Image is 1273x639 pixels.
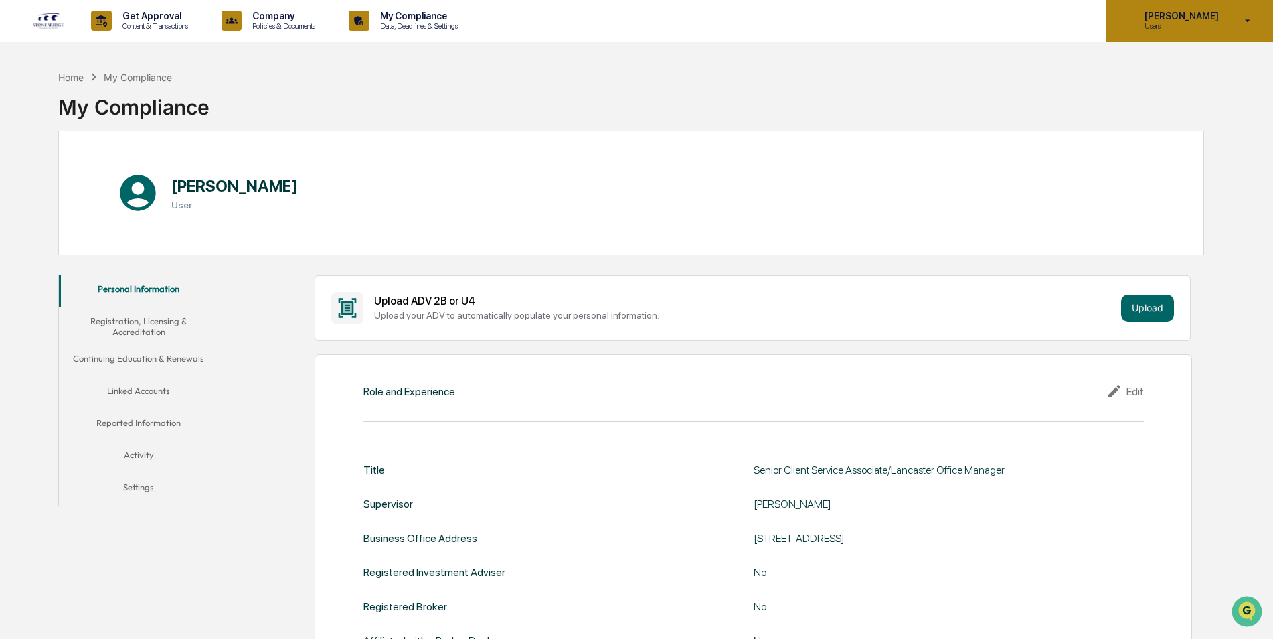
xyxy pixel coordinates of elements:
span: Preclearance [27,169,86,182]
a: 🖐️Preclearance [8,163,92,188]
div: Title [363,464,385,476]
span: Attestations [110,169,166,182]
button: Start new chat [228,106,244,123]
a: 🗄️Attestations [92,163,171,188]
button: Linked Accounts [59,377,219,409]
div: Business Office Address [363,532,477,545]
div: Senior Client Service Associate/Lancaster Office Manager [754,464,1088,476]
p: Data, Deadlines & Settings [369,21,464,31]
div: Start new chat [46,102,220,116]
div: No [754,600,1088,613]
div: No [754,566,1088,579]
div: 🔎 [13,196,24,206]
h3: User [171,200,298,210]
img: logo [32,12,64,29]
iframe: Open customer support [1230,595,1266,631]
div: My Compliance [58,84,209,119]
p: Users [1134,21,1225,31]
img: 1746055101610-c473b297-6a78-478c-a979-82029cc54cd1 [13,102,37,127]
div: My Compliance [104,72,172,83]
p: Policies & Documents [242,21,322,31]
a: 🔎Data Lookup [8,189,90,213]
div: Home [58,72,84,83]
div: Role and Experience [363,385,455,398]
button: Continuing Education & Renewals [59,345,219,377]
button: Registration, Licensing & Accreditation [59,307,219,346]
button: Activity [59,441,219,474]
span: Pylon [133,227,162,237]
div: Upload your ADV to automatically populate your personal information. [374,310,1115,321]
p: Content & Transactions [112,21,195,31]
div: 🗄️ [97,170,108,181]
button: Personal Information [59,275,219,307]
div: Supervisor [363,498,413,510]
p: Get Approval [112,11,195,21]
div: secondary tabs example [59,275,219,506]
div: Edit [1106,383,1144,399]
div: We're available if you need us! [46,116,169,127]
div: [PERSON_NAME] [754,498,1088,510]
button: Upload [1121,295,1174,322]
div: [STREET_ADDRESS] [754,532,1088,545]
div: Registered Broker [363,600,447,613]
span: Data Lookup [27,194,84,208]
div: 🖐️ [13,170,24,181]
p: Company [242,11,322,21]
input: Clear [35,61,221,75]
h1: [PERSON_NAME] [171,176,298,196]
p: My Compliance [369,11,464,21]
p: How can we help? [13,28,244,50]
a: Powered byPylon [94,226,162,237]
button: Reported Information [59,409,219,441]
button: Settings [59,474,219,506]
div: Registered Investment Adviser [363,566,505,579]
div: Upload ADV 2B or U4 [374,295,1115,307]
p: [PERSON_NAME] [1134,11,1225,21]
